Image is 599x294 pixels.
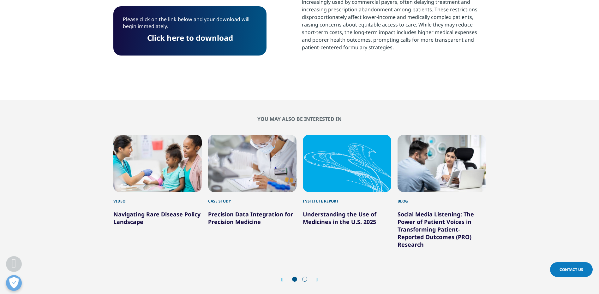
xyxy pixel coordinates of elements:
[113,192,202,204] div: Video
[560,267,583,272] span: Contact Us
[550,262,593,277] a: Contact Us
[303,135,391,248] div: 3 / 6
[208,192,297,204] div: Case Study
[208,210,293,226] a: Precision Data Integration for Precision Medicine
[398,210,474,248] a: Social Media Listening: The Power of Patient Voices in Transforming Patient-Reported Outcomes (PR...
[310,277,318,283] div: Next slide
[113,135,202,248] div: 1 / 6
[281,277,290,283] div: Previous slide
[147,32,233,43] a: Click here to download
[208,135,297,248] div: 2 / 6
[113,210,201,226] a: Navigating Rare Disease Policy Landscape
[303,210,376,226] a: Understanding the Use of Medicines in the U.S. 2025
[113,116,486,122] h2: You may also be interested in
[6,275,22,291] button: Open Preferences
[303,192,391,204] div: Institute Report
[398,135,486,248] div: 4 / 6
[123,16,257,34] p: Please click on the link below and your download will begin immediately.
[398,192,486,204] div: Blog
